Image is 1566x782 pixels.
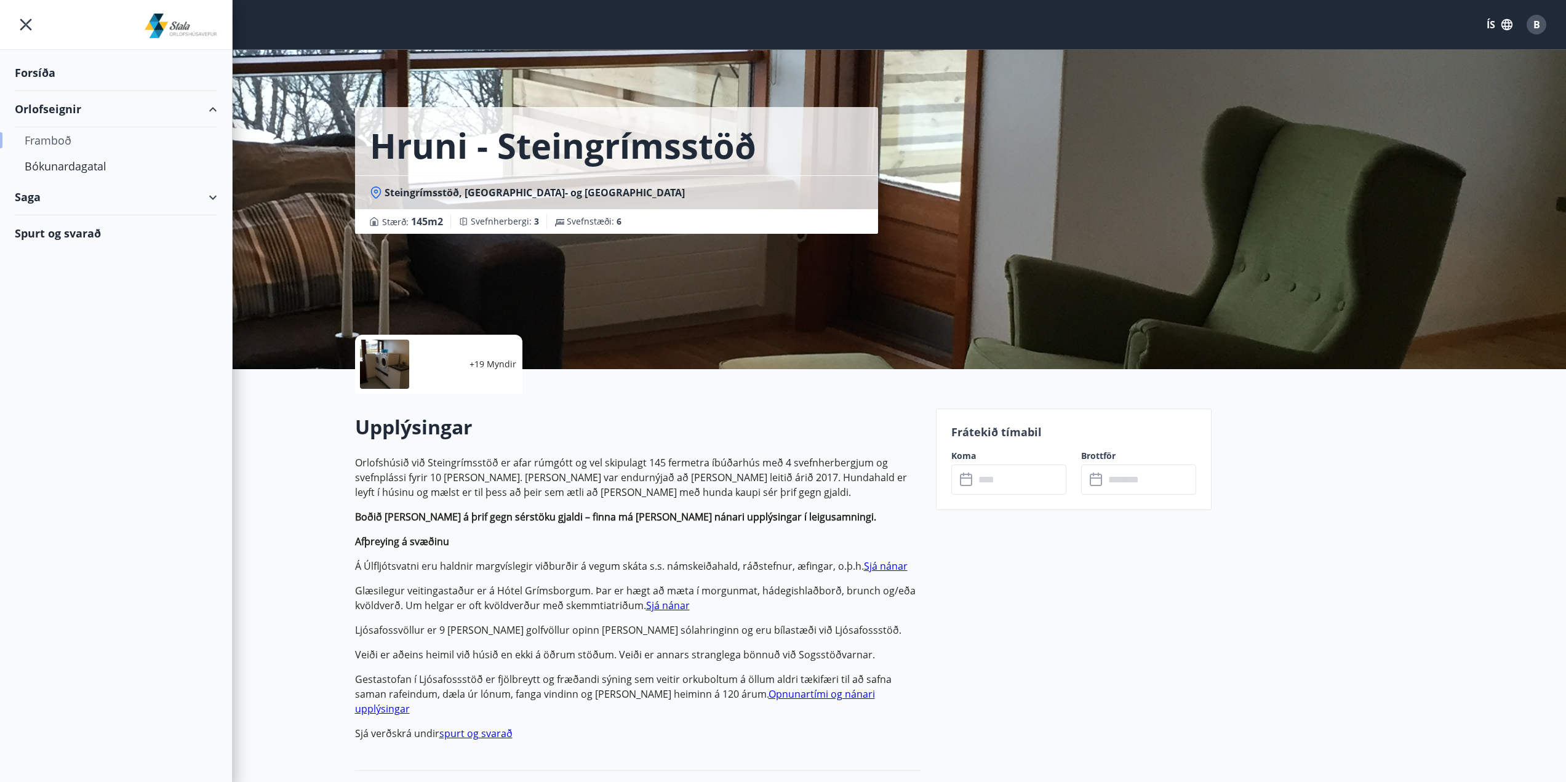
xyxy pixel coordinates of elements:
[382,214,443,229] span: Stærð :
[15,179,217,215] div: Saga
[471,215,539,228] span: Svefnherbergi :
[355,647,921,662] p: Veiði er aðeins heimil við húsið en ekki á öðrum stöðum. Veiði er annars stranglega bönnuð við So...
[355,623,921,637] p: Ljósafossvöllur er 9 [PERSON_NAME] golfvöllur opinn [PERSON_NAME] sólahringinn og eru bílastæði v...
[355,672,921,716] p: Gestastofan í Ljósafossstöð er fjölbreytt og fræðandi sýning sem veitir orkuboltum á öllum aldri ...
[25,153,207,179] div: Bókunardagatal
[617,215,621,227] span: 6
[15,91,217,127] div: Orlofseignir
[355,559,921,573] p: Á Úlfljótsvatni eru haldnir margvíslegir viðburðir á vegum skáta s.s. námskeiðahald, ráðstefnur, ...
[864,559,908,573] a: Sjá nánar
[1533,18,1540,31] span: B
[15,215,217,251] div: Spurt og svarað
[951,450,1066,462] label: Koma
[355,510,876,524] strong: Boðið [PERSON_NAME] á þrif gegn sérstöku gjaldi – finna má [PERSON_NAME] nánari upplýsingar í lei...
[355,726,921,741] p: Sjá verðskrá undir
[1081,450,1196,462] label: Brottför
[439,727,513,740] a: spurt og svarað
[15,55,217,91] div: Forsíða
[15,14,37,36] button: menu
[355,535,449,548] strong: Afþreying á svæðinu
[1522,10,1551,39] button: B
[25,127,207,153] div: Framboð
[385,186,685,199] span: Steingrímsstöð, [GEOGRAPHIC_DATA]- og [GEOGRAPHIC_DATA]
[355,583,921,613] p: Glæsilegur veitingastaður er á Hótel Grímsborgum. Þar er hægt að mæta í morgunmat, hádegishlaðbor...
[534,215,539,227] span: 3
[411,215,443,228] span: 145 m2
[567,215,621,228] span: Svefnstæði :
[370,122,756,169] h1: Hruni - Steingrímsstöð
[355,455,921,500] p: Orlofshúsið við Steingrímsstöð er afar rúmgótt og vel skipulagt 145 fermetra íbúðarhús með 4 svef...
[951,424,1196,440] p: Frátekið tímabil
[1480,14,1519,36] button: ÍS
[355,413,921,441] h2: Upplýsingar
[145,14,218,38] img: union_logo
[646,599,690,612] a: Sjá nánar
[469,358,516,370] p: +19 Myndir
